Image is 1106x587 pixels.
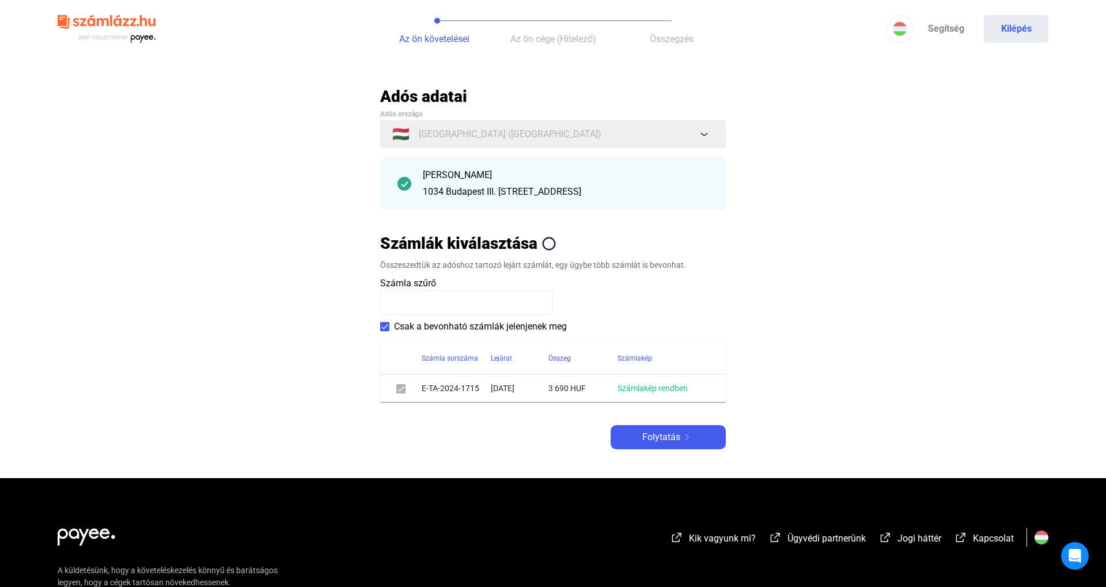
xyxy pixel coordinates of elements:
[886,15,914,43] button: HU
[419,127,601,141] span: [GEOGRAPHIC_DATA] ([GEOGRAPHIC_DATA])
[878,535,941,546] a: external-link-whiteJogi háttér
[491,351,512,365] div: Lejárat
[394,320,567,334] span: Csak a bevonható számlák jelenjenek meg
[1061,542,1089,570] div: Open Intercom Messenger
[973,533,1014,544] span: Kapcsolat
[984,15,1048,43] button: Kilépés
[914,15,978,43] a: Segítség
[618,351,652,365] div: Számlakép
[380,86,726,107] h2: Adós adatai
[768,532,782,543] img: external-link-white
[58,522,115,546] img: white-payee-white-dot.svg
[399,33,469,44] span: Az ön követelései
[423,168,709,182] div: [PERSON_NAME]
[787,533,866,544] span: Ügyvédi partnerünk
[954,535,1014,546] a: external-link-whiteKapcsolat
[422,374,491,402] td: E-TA-2024-1715
[423,185,709,199] div: 1034 Budapest III. [STREET_ADDRESS]
[618,384,688,393] a: Számlakép rendben
[642,430,680,444] span: Folytatás
[548,351,618,365] div: Összeg
[397,177,411,191] img: checkmark-darker-green-circle
[893,22,907,36] img: HU
[380,110,422,118] span: Adós országa
[491,374,548,402] td: [DATE]
[422,351,478,365] div: Számla sorszáma
[58,10,156,48] img: szamlazzhu-logo
[548,351,571,365] div: Összeg
[650,33,694,44] span: Összegzés
[510,33,596,44] span: Az ön cége (Hitelező)
[670,535,756,546] a: external-link-whiteKik vagyunk mi?
[548,374,618,402] td: 3 690 HUF
[689,533,756,544] span: Kik vagyunk mi?
[768,535,866,546] a: external-link-whiteÜgyvédi partnerünk
[380,259,726,271] div: Összeszedtük az adóshoz tartozó lejárt számlát, egy ügybe több számlát is bevonhat.
[1035,531,1048,544] img: HU.svg
[380,278,436,289] span: Számla szűrő
[380,120,726,148] button: 🇭🇺[GEOGRAPHIC_DATA] ([GEOGRAPHIC_DATA])
[491,351,548,365] div: Lejárat
[670,532,684,543] img: external-link-white
[611,425,726,449] button: Folytatásarrow-right-white
[618,351,712,365] div: Számlakép
[680,434,694,440] img: arrow-right-white
[380,233,537,253] h2: Számlák kiválasztása
[897,533,941,544] span: Jogi háttér
[878,532,892,543] img: external-link-white
[422,351,491,365] div: Számla sorszáma
[954,532,968,543] img: external-link-white
[392,127,410,141] span: 🇭🇺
